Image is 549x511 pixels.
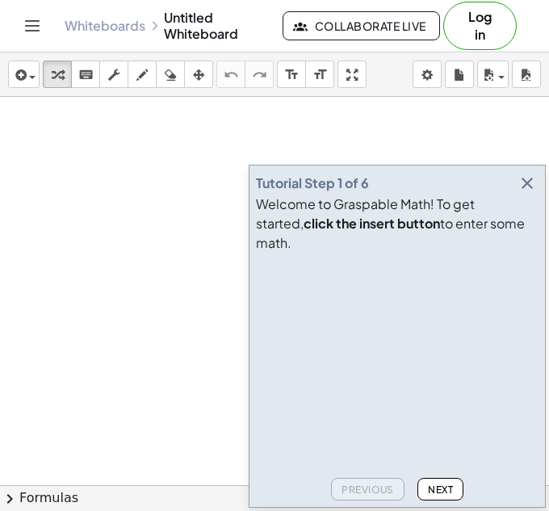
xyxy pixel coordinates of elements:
i: keyboard [78,65,94,85]
i: format_size [312,65,328,85]
b: click the insert button [304,215,440,232]
button: undo [216,61,245,88]
a: Whiteboards [65,18,145,34]
button: Toggle navigation [19,13,45,39]
i: format_size [284,65,300,85]
div: Tutorial Step 1 of 6 [256,174,369,193]
span: Collaborate Live [296,19,425,33]
div: Welcome to Graspable Math! To get started, to enter some math. [256,195,539,253]
button: format_size [305,61,334,88]
button: Log in [443,2,517,50]
span: Next [428,484,453,496]
button: redo [245,61,274,88]
i: redo [252,65,267,85]
i: undo [224,65,239,85]
button: Next [417,478,463,501]
button: format_size [277,61,306,88]
button: keyboard [71,61,100,88]
button: Collaborate Live [283,11,439,40]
